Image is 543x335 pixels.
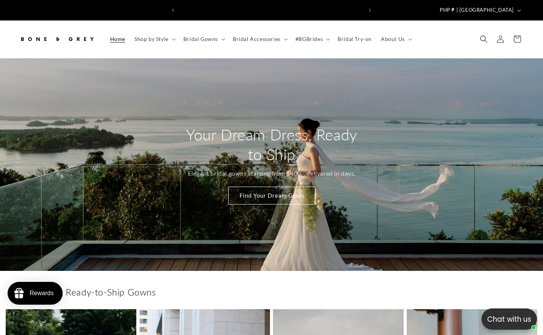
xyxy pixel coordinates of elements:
h2: Your Dream Dress, Ready to Ship [182,125,362,164]
button: Next announcement [361,3,378,17]
button: PHP ₱ | [GEOGRAPHIC_DATA] [435,3,524,17]
summary: Shop by Style [130,31,179,47]
img: Bone and Grey Bridal [19,31,95,47]
span: #BGBrides [295,36,323,42]
span: PHP ₱ | [GEOGRAPHIC_DATA] [440,6,514,14]
a: Bridal Try-on [333,31,376,47]
a: Bone and Grey Bridal [16,28,98,50]
span: About Us [381,36,405,42]
span: Shop by Style [134,36,169,42]
summary: Bridal Gowns [179,31,228,47]
span: Bridal Gowns [183,36,218,42]
summary: Bridal Accessories [228,31,291,47]
div: Rewards [30,290,54,297]
button: Open chatbox [481,308,537,330]
span: Bridal Try-on [338,36,372,42]
span: Home [110,36,125,42]
p: Elegant bridal gowns starting from $400, , delivered in days. [188,168,355,179]
a: Find Your Dream Gown [228,187,315,204]
button: Previous announcement [165,3,182,17]
span: Bridal Accessories [233,36,281,42]
p: Chat with us [481,314,537,325]
summary: Search [475,31,492,47]
summary: #BGBrides [291,31,333,47]
h2: Bestselling Ready-to-Ship Gowns [19,286,524,298]
summary: About Us [376,31,415,47]
a: Home [106,31,130,47]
